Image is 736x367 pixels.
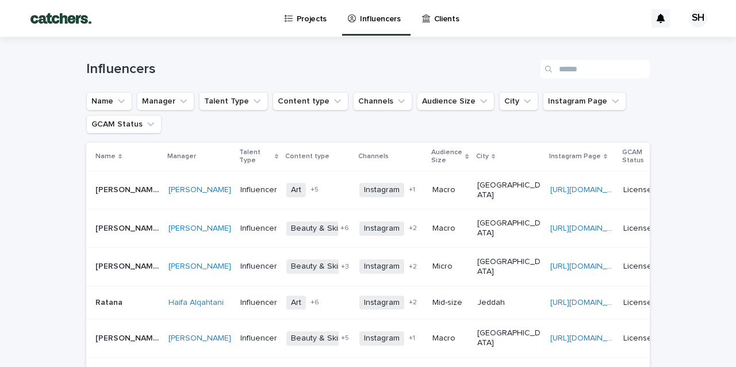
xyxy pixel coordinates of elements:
[286,331,364,346] span: Beauty & Skincare
[240,334,277,343] p: Influencer
[199,92,268,110] button: Talent Type
[286,183,306,197] span: Art
[432,224,467,234] p: Macro
[286,259,364,274] span: Beauty & Skincare
[341,335,349,342] span: + 5
[167,150,196,163] p: Manager
[95,296,125,308] p: Ratana
[86,209,683,248] tr: [PERSON_NAME][PERSON_NAME] [PERSON_NAME] InfluencerBeauty & Skincare+6Instagram+2Macro[GEOGRAPHIC...
[409,299,417,306] span: + 2
[240,185,277,195] p: Influencer
[168,262,231,272] a: [PERSON_NAME]
[353,92,412,110] button: Channels
[499,92,538,110] button: City
[86,92,132,110] button: Name
[168,185,231,195] a: [PERSON_NAME]
[409,335,415,342] span: + 1
[240,224,277,234] p: Influencer
[95,221,162,234] p: [PERSON_NAME]
[86,171,683,209] tr: [PERSON_NAME][PERSON_NAME] [PERSON_NAME] InfluencerArt+5Instagram+1Macro[GEOGRAPHIC_DATA][URL][DO...
[409,186,415,193] span: + 1
[623,298,664,308] p: Licensed
[477,328,541,348] p: [GEOGRAPHIC_DATA]
[86,61,536,78] h1: Influencers
[239,146,272,167] p: Talent Type
[86,319,683,358] tr: [PERSON_NAME][PERSON_NAME] [PERSON_NAME] InfluencerBeauty & Skincare+5Instagram+1Macro[GEOGRAPHIC...
[550,262,631,270] a: [URL][DOMAIN_NAME]
[432,334,467,343] p: Macro
[409,225,417,232] span: + 2
[359,296,404,310] span: Instagram
[540,60,650,78] input: Search
[477,181,541,200] p: [GEOGRAPHIC_DATA]
[168,298,224,308] a: Haifa Alqahtani
[432,185,467,195] p: Macro
[286,221,364,236] span: Beauty & Skincare
[477,219,541,238] p: [GEOGRAPHIC_DATA]
[86,247,683,286] tr: [PERSON_NAME][PERSON_NAME] [PERSON_NAME] InfluencerBeauty & Skincare+3Instagram+2Micro[GEOGRAPHIC...
[550,334,631,342] a: [URL][DOMAIN_NAME]
[432,262,467,272] p: Micro
[359,259,404,274] span: Instagram
[623,185,664,195] p: Licensed
[549,150,601,163] p: Instagram Page
[359,221,404,236] span: Instagram
[137,92,194,110] button: Manager
[550,186,631,194] a: [URL][DOMAIN_NAME]
[86,286,683,319] tr: RatanaRatana Haifa Alqahtani InfluencerArt+6Instagram+2Mid-sizeJeddah[URL][DOMAIN_NAME]Licensed
[168,334,231,343] a: [PERSON_NAME]
[310,299,319,306] span: + 6
[23,7,99,30] img: BTdGiKtkTjWbRbtFPD8W
[689,9,707,28] div: SH
[340,225,349,232] span: + 6
[286,296,306,310] span: Art
[417,92,494,110] button: Audience Size
[358,150,389,163] p: Channels
[550,224,631,232] a: [URL][DOMAIN_NAME]
[86,115,162,133] button: GCAM Status
[432,298,467,308] p: Mid-size
[623,334,664,343] p: Licensed
[623,262,664,272] p: Licensed
[622,146,658,167] p: GCAM Status
[95,259,162,272] p: [PERSON_NAME]
[431,146,462,167] p: Audience Size
[240,298,277,308] p: Influencer
[477,257,541,277] p: [GEOGRAPHIC_DATA]
[359,183,404,197] span: Instagram
[168,224,231,234] a: [PERSON_NAME]
[476,150,489,163] p: City
[95,331,162,343] p: [PERSON_NAME]
[341,263,349,270] span: + 3
[273,92,348,110] button: Content type
[310,186,319,193] span: + 5
[240,262,277,272] p: Influencer
[550,299,631,307] a: [URL][DOMAIN_NAME]
[409,263,417,270] span: + 2
[95,183,162,195] p: [PERSON_NAME]
[543,92,626,110] button: Instagram Page
[477,298,541,308] p: Jeddah
[623,224,664,234] p: Licensed
[359,331,404,346] span: Instagram
[285,150,329,163] p: Content type
[95,150,116,163] p: Name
